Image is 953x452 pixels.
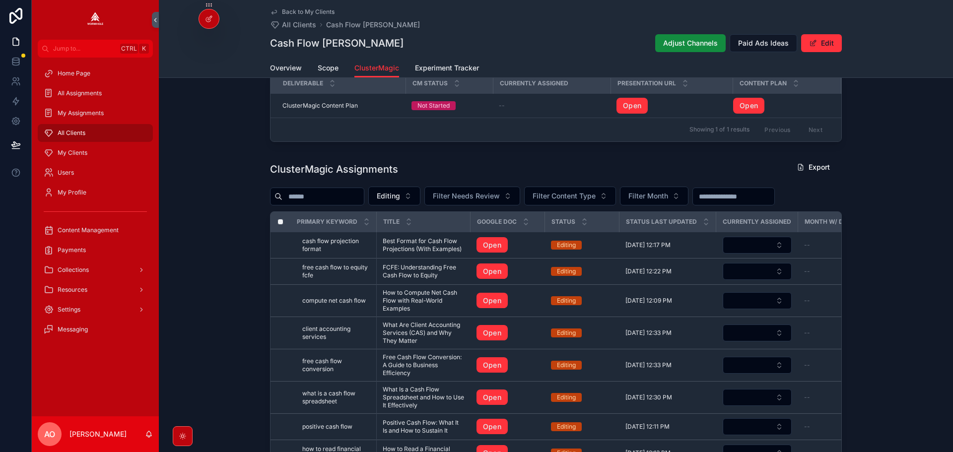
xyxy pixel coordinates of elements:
[733,98,829,114] a: Open
[302,357,370,373] span: free cash flow conversion
[58,306,80,314] span: Settings
[383,386,465,409] a: What Is a Cash Flow Spreadsheet and How to Use It Effectively
[628,191,668,201] span: Filter Month
[499,102,605,110] a: --
[722,324,792,342] a: Select Button
[38,301,153,319] a: Settings
[58,129,85,137] span: All Clients
[723,237,792,254] button: Select Button
[38,144,153,162] a: My Clients
[383,263,465,279] span: FCFE: Understanding Free Cash Flow to Equity
[354,59,399,78] a: ClusterMagic
[625,329,672,337] span: [DATE] 12:33 PM
[722,356,792,374] a: Select Button
[270,20,316,30] a: All Clients
[625,241,671,249] span: [DATE] 12:17 PM
[722,262,792,280] a: Select Button
[270,8,335,16] a: Back to My Clients
[551,422,613,431] a: Editing
[500,79,568,87] span: Currently Assigned
[804,329,872,337] a: --
[38,104,153,122] a: My Assignments
[354,63,399,73] span: ClusterMagic
[377,191,400,201] span: Editing
[383,218,400,226] span: Title
[302,423,352,431] span: positive cash flow
[723,418,792,435] button: Select Button
[476,325,539,341] a: Open
[38,281,153,299] a: Resources
[302,263,370,279] a: free cash flow to equity fcfe
[302,297,366,305] span: compute net cash flow
[69,429,127,439] p: [PERSON_NAME]
[804,423,872,431] a: --
[120,44,138,54] span: Ctrl
[415,63,479,73] span: Experiment Tracker
[58,149,87,157] span: My Clients
[383,237,465,253] a: Best Format for Cash Flow Projections (With Examples)
[557,361,576,370] div: Editing
[620,187,688,205] button: Select Button
[302,423,370,431] a: positive cash flow
[551,361,613,370] a: Editing
[476,389,539,405] a: Open
[270,36,404,50] h1: Cash Flow [PERSON_NAME]
[625,329,710,337] a: [DATE] 12:33 PM
[804,393,872,401] a: --
[58,266,89,274] span: Collections
[476,263,539,279] a: Open
[655,34,726,52] button: Adjust Channels
[722,388,792,406] a: Select Button
[38,221,153,239] a: Content Management
[805,218,858,226] span: Month w/ Dates
[551,328,613,337] a: Editing
[804,361,810,369] span: --
[625,393,672,401] span: [DATE] 12:30 PM
[625,297,710,305] a: [DATE] 12:09 PM
[722,292,792,310] a: Select Button
[58,189,86,196] span: My Profile
[58,226,119,234] span: Content Management
[58,286,87,294] span: Resources
[476,357,508,373] a: Open
[38,321,153,338] a: Messaging
[617,79,676,87] span: Presentation URL
[476,357,539,373] a: Open
[282,102,400,110] a: ClusterMagic Content Plan
[302,297,370,305] a: compute net cash flow
[302,325,370,341] a: client accounting services
[740,79,787,87] span: Content Plan
[722,236,792,254] a: Select Button
[524,187,616,205] button: Select Button
[38,40,153,58] button: Jump to...CtrlK
[270,162,398,176] h1: ClusterMagic Assignments
[625,241,710,249] a: [DATE] 12:17 PM
[87,12,103,28] img: App logo
[625,267,672,275] span: [DATE] 12:22 PM
[44,428,55,440] span: AO
[689,126,749,133] span: Showing 1 of 1 results
[663,38,718,48] span: Adjust Channels
[499,102,505,110] span: --
[723,218,791,226] span: Currently Assigned
[326,20,420,30] a: Cash Flow [PERSON_NAME]
[38,241,153,259] a: Payments
[283,79,323,87] span: Deliverable
[368,187,420,205] button: Select Button
[738,38,789,48] span: Paid Ads Ideas
[383,289,465,313] a: How to Compute Net Cash Flow with Real-World Examples
[383,419,465,435] a: Positive Cash Flow: What It Is and How to Sustain It
[302,237,370,253] a: cash flow projection format
[53,45,116,53] span: Jump to...
[318,63,339,73] span: Scope
[38,261,153,279] a: Collections
[58,246,86,254] span: Payments
[625,423,710,431] a: [DATE] 12:11 PM
[38,164,153,182] a: Users
[557,241,576,250] div: Editing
